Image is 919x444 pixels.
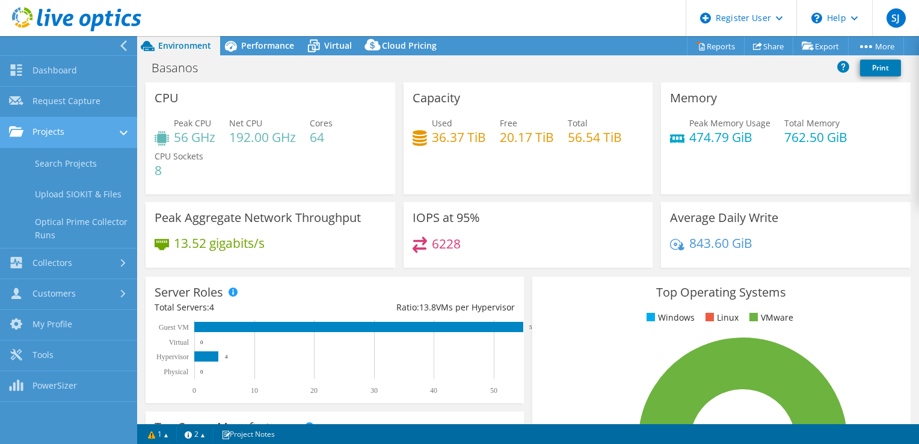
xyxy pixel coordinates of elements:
h3: CPU [155,91,179,105]
li: Linux [702,311,739,324]
text: 30 [370,386,378,395]
text: Hypervisor [156,353,189,361]
a: 1 [140,427,177,442]
span: Virtual [324,40,352,51]
h3: Average Daily Write [670,211,778,224]
h3: Memory [670,91,717,105]
h4: 56 GHz [174,131,215,144]
text: Virtual [169,338,189,347]
span: Total [568,117,588,129]
h4: 36.37 TiB [432,131,486,144]
text: 40 [430,386,437,395]
a: 2 [176,427,214,442]
h3: IOPS at 95% [413,211,480,224]
h3: Capacity [413,91,460,105]
text: 0 [200,339,203,345]
h4: 8 [155,164,203,177]
h4: 56.54 TiB [568,131,622,144]
h4: 192.00 GHz [229,131,296,144]
span: CPU Sockets [155,150,203,162]
span: Peak Memory Usage [689,117,770,129]
h1: Basanos [146,61,217,75]
h3: Top Operating Systems [541,286,902,299]
text: Physical [164,368,188,376]
span: 4 [209,301,214,313]
li: VMware [746,311,793,324]
h4: 843.60 GiB [689,236,752,250]
a: Export [793,37,849,55]
span: Cores [310,117,333,129]
text: 10 [251,386,258,395]
div: Total Servers: [155,301,334,314]
text: 20 [310,386,318,395]
span: Used [432,117,452,129]
span: Free [500,117,517,129]
h3: Peak Aggregate Network Throughput [155,211,361,224]
a: Share [744,37,793,55]
h4: 762.50 GiB [784,131,847,144]
svg: \n [811,13,822,23]
span: SJ [887,8,906,28]
a: Reports [687,37,745,55]
li: Windows [644,311,695,324]
span: Performance [241,40,294,51]
span: Environment [158,40,211,51]
text: 50 [490,386,497,395]
span: Net CPU [229,117,262,129]
h4: 20.17 TiB [500,131,554,144]
text: 4 [225,354,228,360]
text: 0 [200,369,203,375]
a: More [848,37,904,55]
span: Cloud Pricing [382,40,437,51]
text: Guest VM [159,323,189,331]
span: Total Memory [784,117,840,129]
span: 13.8 [419,301,436,313]
h3: Top Server Manufacturers [155,421,300,434]
h4: 13.52 gigabits/s [174,236,265,250]
span: Peak CPU [174,117,211,129]
h4: 6228 [432,237,461,250]
h4: 64 [310,131,333,144]
text: 0 [192,386,196,395]
a: Project Notes [213,427,283,442]
a: Print [860,60,901,76]
h4: 474.79 GiB [689,131,770,144]
h3: Server Roles [155,286,223,299]
div: Ratio: VMs per Hypervisor [334,301,514,314]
